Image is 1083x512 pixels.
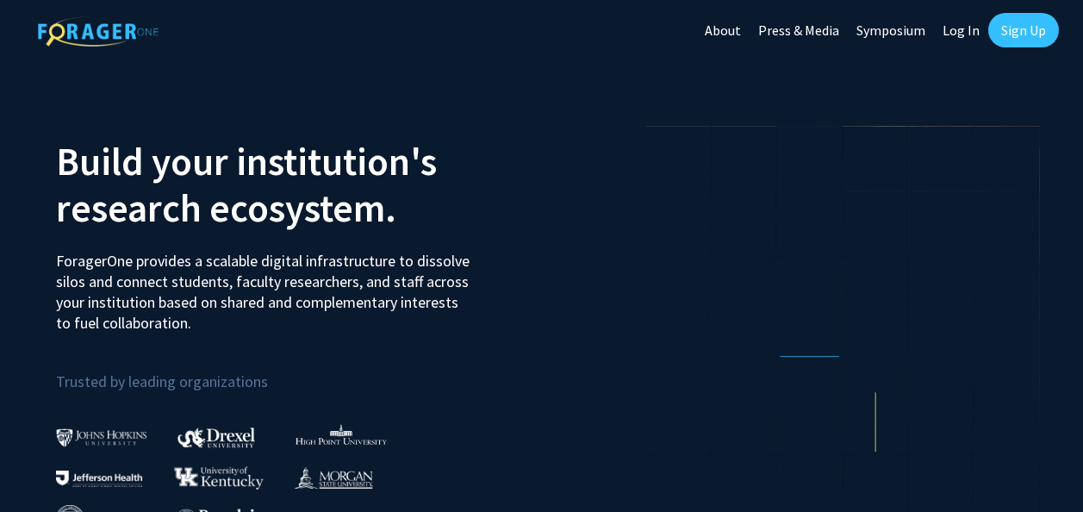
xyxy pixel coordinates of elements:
[56,471,142,487] img: Thomas Jefferson University
[56,347,529,395] p: Trusted by leading organizations
[38,16,159,47] img: ForagerOne Logo
[177,428,255,447] img: Drexel University
[294,466,373,489] img: Morgan State University
[988,13,1059,47] a: Sign Up
[174,466,264,490] img: University of Kentucky
[56,138,529,231] h2: Build your institution's research ecosystem.
[56,428,147,446] img: Johns Hopkins University
[56,238,472,334] p: ForagerOne provides a scalable digital infrastructure to dissolve silos and connect students, fac...
[296,424,387,445] img: High Point University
